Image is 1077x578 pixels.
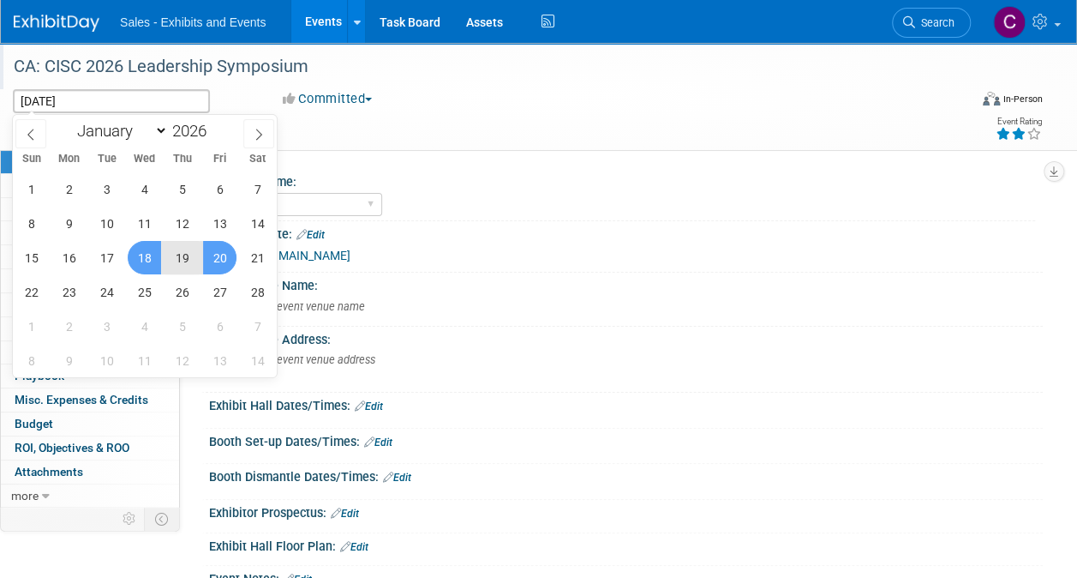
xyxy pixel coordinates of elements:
div: In-Person [1002,93,1043,105]
span: February 22, 2026 [15,275,48,309]
span: February 16, 2026 [52,241,86,274]
span: February 18, 2026 [128,241,161,274]
span: Search [915,16,954,29]
td: Toggle Event Tabs [145,508,180,530]
span: ROI, Objectives & ROO [15,441,129,455]
span: Fri [201,154,239,165]
a: Staff [1,198,179,221]
span: February 8, 2026 [15,207,48,240]
div: CA: CISC 2026 Leadership Symposium [8,51,954,82]
span: Thu [164,154,201,165]
span: March 11, 2026 [128,344,161,377]
span: February 26, 2026 [165,275,199,309]
span: March 9, 2026 [52,344,86,377]
a: Edit [331,508,359,520]
span: March 7, 2026 [241,310,274,343]
a: [URL][DOMAIN_NAME] [230,249,350,262]
span: February 3, 2026 [90,172,123,206]
span: Wed [126,154,164,165]
span: February 20, 2026 [203,241,236,274]
a: more [1,485,179,508]
span: February 11, 2026 [128,207,161,240]
img: Christine Lurz [993,6,1026,39]
span: February 15, 2026 [15,241,48,274]
button: Committed [277,90,379,108]
div: Booth Dismantle Dates/Times: [209,464,1043,486]
span: February 14, 2026 [241,207,274,240]
div: Territory Name: [210,169,1035,190]
span: Tue [88,154,126,165]
a: Edit [383,472,411,484]
input: Year [168,121,219,141]
div: Event Format [893,89,1043,115]
a: Search [892,8,971,38]
span: February 27, 2026 [203,275,236,309]
div: Event Rating [996,117,1042,126]
a: Booth [1,174,179,197]
div: Exhibit Hall Floor Plan: [209,533,1043,556]
span: February 25, 2026 [128,275,161,309]
span: March 4, 2026 [128,310,161,343]
a: Sponsorships [1,317,179,340]
a: Asset Reservations [1,245,179,268]
span: February 21, 2026 [241,241,274,274]
span: February 12, 2026 [165,207,199,240]
a: Giveaways [1,269,179,292]
input: Event Start Date - End Date [13,89,210,113]
div: Event Website: [209,221,1043,244]
div: Exhibit Hall Dates/Times: [209,393,1043,415]
span: February 23, 2026 [52,275,86,309]
td: Personalize Event Tab Strip [115,508,145,530]
span: Specify event venue name [228,300,365,313]
span: February 17, 2026 [90,241,123,274]
img: ExhibitDay [14,15,99,32]
span: February 1, 2026 [15,172,48,206]
a: Edit [340,541,368,553]
span: Misc. Expenses & Credits [15,393,148,406]
span: February 10, 2026 [90,207,123,240]
span: February 19, 2026 [165,241,199,274]
select: Month [69,120,168,141]
a: ROI, Objectives & ROO [1,437,179,460]
span: February 28, 2026 [241,275,274,309]
span: February 13, 2026 [203,207,236,240]
a: Edit [355,400,383,412]
span: March 13, 2026 [203,344,236,377]
div: Exhibitor Prospectus: [209,500,1043,522]
a: Attachments [1,461,179,484]
span: February 2, 2026 [52,172,86,206]
a: Edit [364,437,392,449]
div: Event Venue Name: [209,273,1043,294]
a: Edit [296,229,325,241]
span: Mon [51,154,88,165]
span: February 6, 2026 [203,172,236,206]
span: Specify event venue address [228,353,375,366]
div: Booth Set-up Dates/Times: [209,429,1043,451]
span: February 7, 2026 [241,172,274,206]
span: February 4, 2026 [128,172,161,206]
span: February 5, 2026 [165,172,199,206]
a: Budget [1,412,179,436]
span: Sales - Exhibits and Events [120,15,266,29]
a: Travel Reservations [1,221,179,244]
span: March 2, 2026 [52,310,86,343]
a: Event Information [1,150,179,173]
span: Sun [13,154,51,165]
a: Shipments [1,293,179,316]
span: March 1, 2026 [15,310,48,343]
span: March 5, 2026 [165,310,199,343]
span: March 10, 2026 [90,344,123,377]
span: March 12, 2026 [165,344,199,377]
span: March 6, 2026 [203,310,236,343]
span: more [11,489,39,503]
span: March 3, 2026 [90,310,123,343]
a: Playbook [1,364,179,388]
a: Misc. Expenses & Credits [1,388,179,412]
span: Sat [239,154,277,165]
img: Format-Inperson.png [983,92,1000,105]
span: Attachments [15,465,83,479]
a: Tasks0% [1,341,179,364]
span: February 9, 2026 [52,207,86,240]
span: March 14, 2026 [241,344,274,377]
span: March 8, 2026 [15,344,48,377]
